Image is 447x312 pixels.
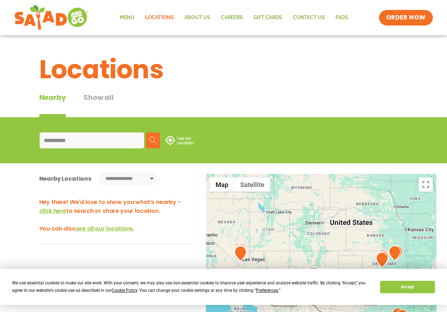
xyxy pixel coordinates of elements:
[39,198,191,233] h3: Hey there! We'd love to show you what's nearby - to search or share your location. You can also .
[39,92,66,117] div: Nearby
[76,225,133,233] span: see all our locations
[39,50,408,89] h1: Locations
[84,92,113,117] button: Show all
[210,177,234,192] button: Show street map
[140,10,179,26] a: Locations
[216,10,248,26] a: Careers
[149,137,156,144] img: search.svg
[39,174,91,183] div: Nearby Locations
[248,10,287,26] a: GIFT CARDS
[112,288,137,293] span: Cookie Policy
[179,10,216,26] a: About Us
[14,4,89,32] img: new-SAG-logo-768×292
[234,177,270,192] button: Show satellite imagery
[379,10,433,25] a: ORDER NOW
[419,177,433,192] button: Toggle fullscreen view
[386,13,426,22] span: ORDER NOW
[114,10,140,26] a: Menu
[39,207,66,215] span: click here
[12,279,372,294] div: We use essential cookies to make our site work. With your consent, we may also use non-essential ...
[39,92,131,117] div: Tabbed content
[287,10,330,26] a: Contact Us
[380,281,435,293] button: Accept
[165,135,194,145] img: use-location.svg
[256,288,278,293] span: Preferences
[330,10,354,26] a: FAQs
[114,10,354,26] nav: Menu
